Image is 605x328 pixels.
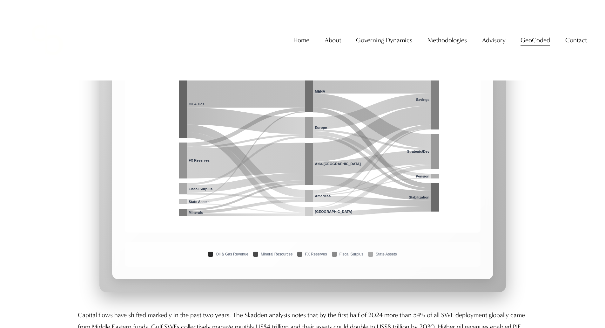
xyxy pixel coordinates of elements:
[293,34,309,47] a: Home
[356,34,412,47] a: folder dropdown
[356,34,412,46] span: Governing Dynamics
[325,34,341,47] a: folder dropdown
[305,248,327,260] span: FX Reserves
[521,34,550,46] span: GeoCoded
[339,248,363,260] span: Fiscal Surplus
[216,248,248,260] span: Oil & Gas Revenue
[376,248,397,260] span: State Assets
[482,34,506,47] a: folder dropdown
[565,34,587,47] a: folder dropdown
[565,34,587,46] span: Contact
[482,34,506,46] span: Advisory
[427,34,467,46] span: Methodologies
[427,34,467,47] a: folder dropdown
[18,11,77,69] img: Christopher Sanchez &amp; Co.
[521,34,550,47] a: folder dropdown
[325,34,341,46] span: About
[261,248,292,260] span: Mineral Resources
